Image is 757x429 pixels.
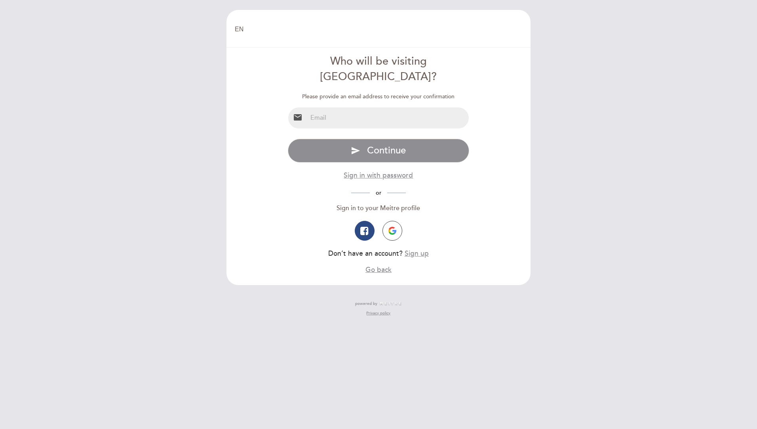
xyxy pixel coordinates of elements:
button: Sign in with password [344,170,413,180]
img: icon-google.png [388,227,396,235]
span: Don’t have an account? [328,249,403,258]
span: Continue [367,145,406,156]
input: Email [307,107,469,128]
div: Please provide an email address to receive your confirmation [288,93,470,101]
a: Privacy policy [366,310,390,316]
button: Sign up [405,249,429,259]
i: send [351,146,360,155]
i: email [293,113,302,122]
div: Sign in to your Meitre profile [288,204,470,213]
span: or [370,190,387,196]
img: MEITRE [379,302,402,306]
button: send Continue [288,139,470,163]
span: powered by [355,301,377,306]
a: powered by [355,301,402,306]
button: Go back [365,265,392,275]
div: Who will be visiting [GEOGRAPHIC_DATA]? [288,54,470,85]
